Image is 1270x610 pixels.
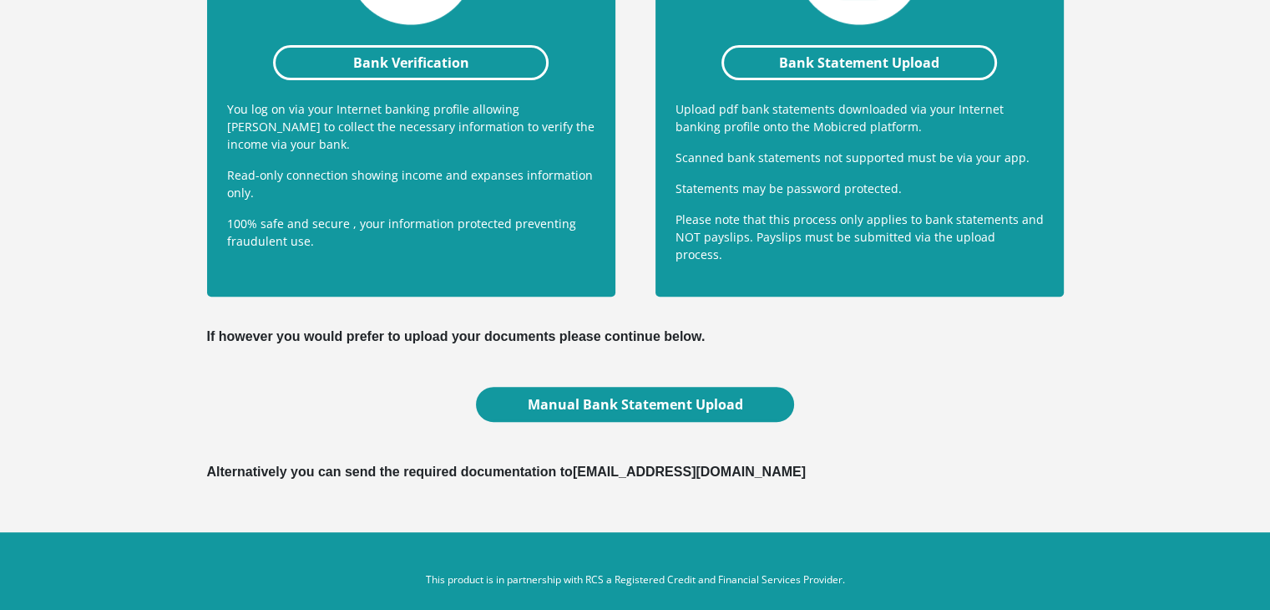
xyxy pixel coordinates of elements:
[227,215,595,250] p: 100% safe and secure , your information protected preventing fraudulent use.
[675,180,1044,197] p: Statements may be password protected.
[207,465,806,479] b: Alternatively you can send the required documentation to [EMAIL_ADDRESS][DOMAIN_NAME]
[721,45,998,80] a: Bank Statement Upload
[675,149,1044,166] p: Scanned bank statements not supported must be via your app.
[675,211,1044,263] p: Please note that this process only applies to bank statements and NOT payslips. Payslips must be ...
[476,387,793,422] a: Manual Bank Statement Upload
[227,166,595,201] p: Read-only connection showing income and expanses information only.
[207,329,706,343] b: If however you would prefer to upload your documents please continue below.
[227,100,595,153] p: You log on via your Internet banking profile allowing [PERSON_NAME] to collect the necessary info...
[172,572,1099,587] p: This product is in partnership with RCS a Registered Credit and Financial Services Provider.
[675,100,1044,135] p: Upload pdf bank statements downloaded via your Internet banking profile onto the Mobicred platform.
[273,45,549,80] a: Bank Verification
